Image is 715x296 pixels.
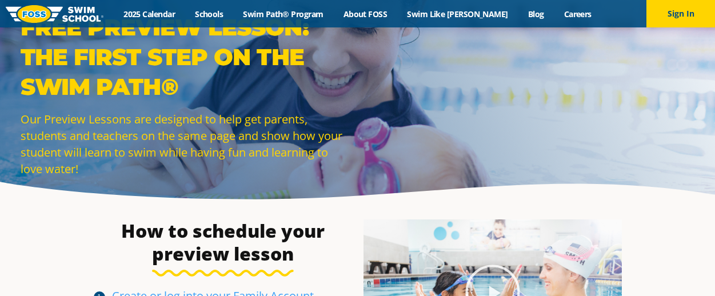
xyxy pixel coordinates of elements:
a: Careers [554,9,601,19]
p: Our Preview Lessons are designed to help get parents, students and teachers on the same page and ... [21,111,352,177]
a: Swim Like [PERSON_NAME] [397,9,518,19]
p: Free preview lesson: the first step on the Swim Path [21,13,352,102]
b: ® [161,73,178,101]
h3: How to schedule your preview lesson​ [94,219,352,265]
a: Schools [185,9,233,19]
img: FOSS Swim School Logo [6,5,103,23]
a: 2025 Calendar [114,9,185,19]
a: About FOSS [333,9,397,19]
a: Swim Path® Program [233,9,333,19]
a: Blog [518,9,554,19]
